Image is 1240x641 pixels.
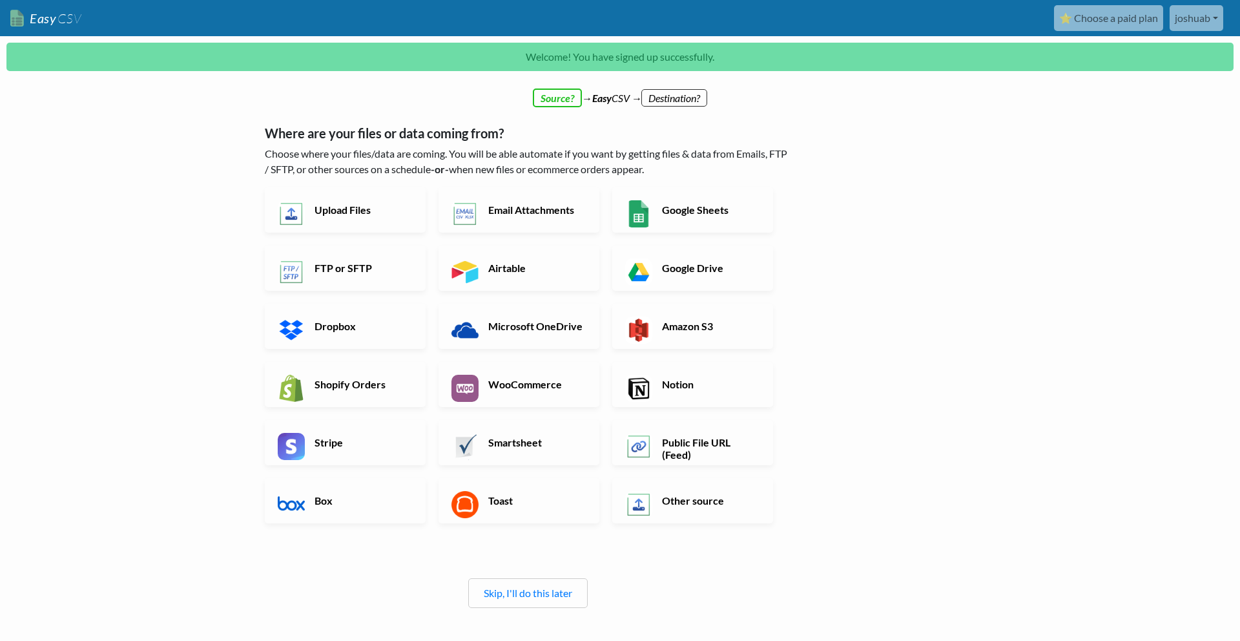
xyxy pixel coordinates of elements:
div: → CSV → [252,78,988,106]
img: Microsoft OneDrive App & API [451,317,479,344]
a: EasyCSV [10,5,81,32]
a: Skip, I'll do this later [484,587,572,599]
h6: Stripe [311,436,413,448]
h6: Public File URL (Feed) [659,436,760,461]
img: WooCommerce App & API [451,375,479,402]
a: Smartsheet [439,420,599,465]
img: Dropbox App & API [278,317,305,344]
a: Upload Files [265,187,426,233]
span: CSV [56,10,81,26]
img: Google Drive App & API [625,258,652,286]
h6: Microsoft OneDrive [485,320,586,332]
a: ⭐ Choose a paid plan [1054,5,1163,31]
a: Notion [612,362,773,407]
img: Amazon S3 App & API [625,317,652,344]
a: Google Drive [612,246,773,291]
p: Welcome! You have signed up successfully. [6,43,1234,71]
h6: Other source [659,494,760,507]
img: Toast App & API [451,491,479,518]
a: Public File URL (Feed) [612,420,773,465]
h6: Amazon S3 [659,320,760,332]
b: -or- [431,163,449,175]
img: Stripe App & API [278,433,305,460]
h6: Google Sheets [659,204,760,216]
img: Public File URL App & API [625,433,652,460]
p: Choose where your files/data are coming. You will be able automate if you want by getting files &... [265,146,791,177]
a: Google Sheets [612,187,773,233]
h6: Smartsheet [485,436,586,448]
a: Shopify Orders [265,362,426,407]
h6: Email Attachments [485,204,586,216]
a: Airtable [439,246,599,291]
h6: Airtable [485,262,586,274]
img: Shopify App & API [278,375,305,402]
a: FTP or SFTP [265,246,426,291]
h6: FTP or SFTP [311,262,413,274]
h6: Toast [485,494,586,507]
h6: Upload Files [311,204,413,216]
h6: Notion [659,378,760,390]
a: Microsoft OneDrive [439,304,599,349]
img: Smartsheet App & API [451,433,479,460]
img: FTP or SFTP App & API [278,258,305,286]
h6: Google Drive [659,262,760,274]
img: Google Sheets App & API [625,200,652,227]
a: Amazon S3 [612,304,773,349]
img: Notion App & API [625,375,652,402]
img: Other Source App & API [625,491,652,518]
a: WooCommerce [439,362,599,407]
img: Airtable App & API [451,258,479,286]
img: Upload Files App & API [278,200,305,227]
a: Stripe [265,420,426,465]
h6: WooCommerce [485,378,586,390]
a: Box [265,478,426,523]
a: Dropbox [265,304,426,349]
h6: Dropbox [311,320,413,332]
h6: Shopify Orders [311,378,413,390]
img: Email New CSV or XLSX File App & API [451,200,479,227]
a: Toast [439,478,599,523]
h5: Where are your files or data coming from? [265,125,791,141]
a: Email Attachments [439,187,599,233]
a: Other source [612,478,773,523]
h6: Box [311,494,413,507]
a: joshuab [1170,5,1223,31]
img: Box App & API [278,491,305,518]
